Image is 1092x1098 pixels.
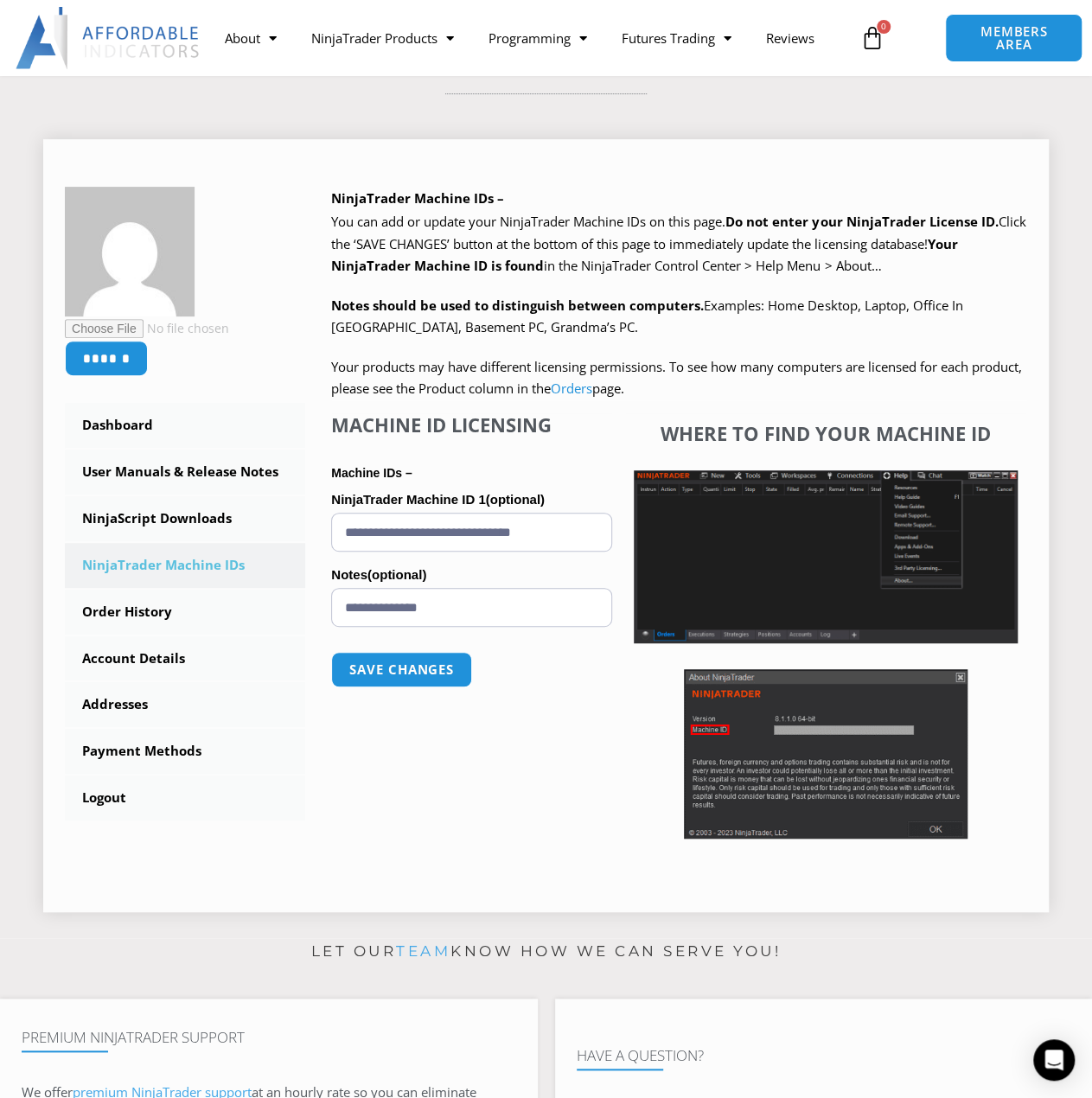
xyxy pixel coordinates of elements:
span: 0 [877,20,891,34]
a: team [396,942,450,960]
div: Open Intercom Messenger [1033,1039,1075,1081]
img: LogoAI | Affordable Indicators – NinjaTrader [16,7,201,69]
a: Account Details [65,636,305,681]
a: Dashboard [65,403,305,448]
a: NinjaTrader Machine IDs [65,543,305,588]
span: (optional) [367,567,426,582]
nav: Account pages [65,403,305,820]
a: NinjaScript Downloads [65,496,305,541]
span: MEMBERS AREA [963,25,1064,51]
span: Your products may have different licensing permissions. To see how many computers are licensed fo... [331,358,1021,398]
a: Orders [551,380,592,397]
a: Order History [65,590,305,635]
img: Screenshot 2025-01-17 114931 | Affordable Indicators – NinjaTrader [684,669,968,838]
label: NinjaTrader Machine ID 1 [331,487,612,513]
a: About [208,18,294,58]
a: NinjaTrader Products [294,18,471,58]
a: Payment Methods [65,729,305,774]
label: Notes [331,562,612,588]
h4: Machine ID Licensing [331,413,612,436]
b: Do not enter your NinjaTrader License ID. [725,213,998,230]
strong: Machine IDs – [331,466,412,480]
a: Futures Trading [604,18,749,58]
nav: Menu [208,18,852,58]
button: Save changes [331,652,472,687]
span: (optional) [486,492,545,507]
span: Examples: Home Desktop, Laptop, Office In [GEOGRAPHIC_DATA], Basement PC, Grandma’s PC. [331,297,962,336]
h4: Where to find your Machine ID [634,422,1018,444]
b: NinjaTrader Machine IDs – [331,189,504,207]
a: Addresses [65,682,305,727]
a: User Manuals & Release Notes [65,450,305,495]
h4: Have A Question? [577,1047,1071,1064]
img: d9437481d6a59774883884648de366024494d6928e54025248678927ad17c051 [65,187,195,316]
h4: Premium NinjaTrader Support [22,1029,516,1046]
strong: Notes should be used to distinguish between computers. [331,297,704,314]
a: Reviews [749,18,832,58]
a: Programming [471,18,604,58]
img: Screenshot 2025-01-17 1155544 | Affordable Indicators – NinjaTrader [634,470,1018,643]
a: Logout [65,776,305,820]
span: Click the ‘SAVE CHANGES’ button at the bottom of this page to immediately update the licensing da... [331,213,1025,274]
a: MEMBERS AREA [945,14,1082,62]
span: You can add or update your NinjaTrader Machine IDs on this page. [331,213,725,230]
a: 0 [834,13,910,63]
